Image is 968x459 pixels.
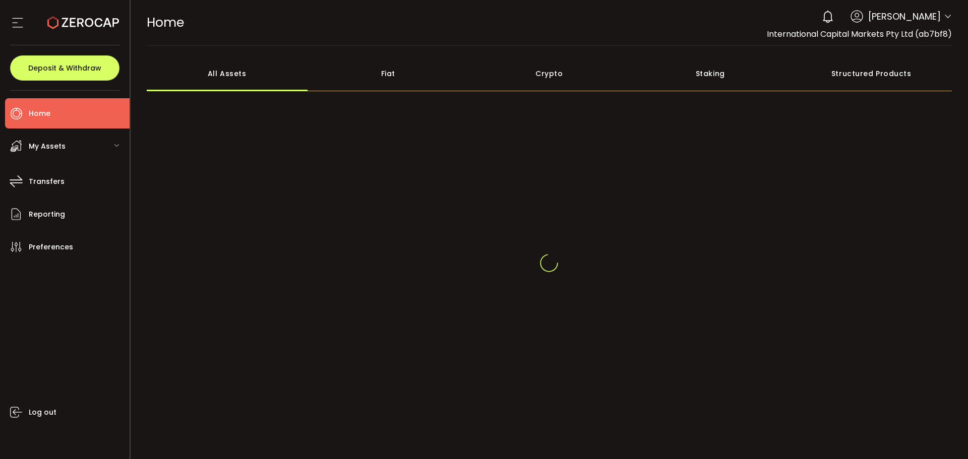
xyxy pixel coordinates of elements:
[29,139,66,154] span: My Assets
[29,106,50,121] span: Home
[29,174,65,189] span: Transfers
[28,64,101,72] span: Deposit & Withdraw
[10,55,119,81] button: Deposit & Withdraw
[767,28,952,40] span: International Capital Markets Pty Ltd (ab7bf8)
[29,405,56,420] span: Log out
[868,10,941,23] span: [PERSON_NAME]
[469,56,630,91] div: Crypto
[308,56,469,91] div: Fiat
[29,240,73,254] span: Preferences
[29,207,65,222] span: Reporting
[630,56,791,91] div: Staking
[147,14,184,31] span: Home
[147,56,308,91] div: All Assets
[791,56,952,91] div: Structured Products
